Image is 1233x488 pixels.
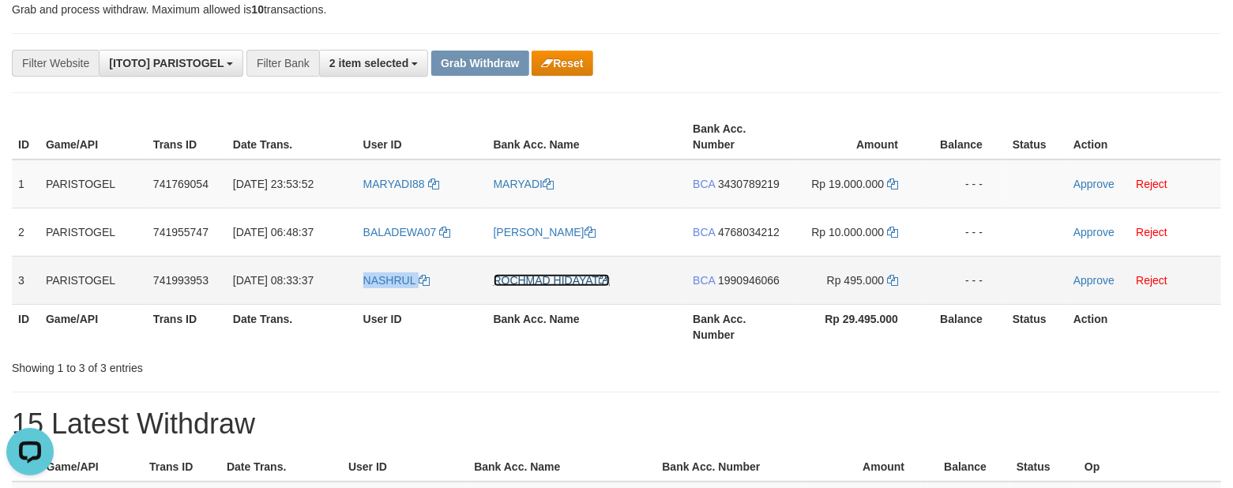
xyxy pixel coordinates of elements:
th: Amount [807,452,928,482]
p: Grab and process withdraw. Maximum allowed is transactions. [12,2,1221,17]
th: Bank Acc. Name [487,304,687,349]
td: - - - [922,256,1006,304]
th: ID [12,114,39,160]
a: Copy 19000000 to clipboard [887,178,898,190]
th: Date Trans. [220,452,342,482]
th: Action [1067,114,1221,160]
div: Filter Website [12,50,99,77]
a: MARYADI [494,178,554,190]
th: Bank Acc. Number [686,304,794,349]
a: ROCHMAD HIDAYAT [494,274,611,287]
th: Bank Acc. Number [686,114,794,160]
span: Copy 3430789219 to clipboard [718,178,780,190]
td: - - - [922,160,1006,208]
th: Balance [928,452,1010,482]
th: Bank Acc. Name [468,452,656,482]
td: 3 [12,256,39,304]
button: Grab Withdraw [431,51,528,76]
th: Op [1078,452,1221,482]
div: Showing 1 to 3 of 3 entries [12,354,502,376]
a: BALADEWA07 [363,226,451,238]
th: Bank Acc. Number [656,452,808,482]
th: Game/API [39,304,147,349]
span: BCA [693,274,715,287]
th: Status [1010,452,1078,482]
button: Open LiveChat chat widget [6,6,54,54]
th: User ID [357,304,487,349]
span: [ITOTO] PARISTOGEL [109,57,224,69]
span: 2 item selected [329,57,408,69]
button: Reset [532,51,592,76]
td: - - - [922,208,1006,256]
a: Reject [1137,226,1168,238]
a: Reject [1137,178,1168,190]
span: [DATE] 23:53:52 [233,178,314,190]
span: BCA [693,226,715,238]
h1: 15 Latest Withdraw [12,408,1221,440]
th: Balance [922,114,1006,160]
th: User ID [357,114,487,160]
span: Copy 1990946066 to clipboard [718,274,780,287]
button: 2 item selected [319,50,428,77]
a: Approve [1073,274,1115,287]
a: Approve [1073,178,1115,190]
span: 741769054 [153,178,209,190]
span: BCA [693,178,715,190]
a: Reject [1137,274,1168,287]
button: [ITOTO] PARISTOGEL [99,50,243,77]
span: 741993953 [153,274,209,287]
td: PARISTOGEL [39,160,147,208]
span: MARYADI88 [363,178,425,190]
span: Rp 10.000.000 [811,226,884,238]
span: NASHRUL [363,274,415,287]
span: [DATE] 08:33:37 [233,274,314,287]
th: Bank Acc. Name [487,114,687,160]
th: Trans ID [143,452,220,482]
td: PARISTOGEL [39,256,147,304]
th: Balance [922,304,1006,349]
span: 741955747 [153,226,209,238]
th: Action [1067,304,1221,349]
td: 2 [12,208,39,256]
span: [DATE] 06:48:37 [233,226,314,238]
a: [PERSON_NAME] [494,226,596,238]
th: Amount [794,114,922,160]
td: 1 [12,160,39,208]
th: Rp 29.495.000 [794,304,922,349]
th: Trans ID [147,304,227,349]
th: Trans ID [147,114,227,160]
th: Date Trans. [227,114,357,160]
a: Copy 495000 to clipboard [887,274,898,287]
a: NASHRUL [363,274,430,287]
span: BALADEWA07 [363,226,437,238]
a: Copy 10000000 to clipboard [887,226,898,238]
a: MARYADI88 [363,178,439,190]
span: Rp 495.000 [827,274,884,287]
div: Filter Bank [246,50,319,77]
td: PARISTOGEL [39,208,147,256]
th: ID [12,304,39,349]
a: Approve [1073,226,1115,238]
th: Status [1006,304,1067,349]
span: Rp 19.000.000 [811,178,884,190]
span: Copy 4768034212 to clipboard [718,226,780,238]
strong: 10 [251,3,264,16]
th: Date Trans. [227,304,357,349]
th: User ID [342,452,468,482]
th: Game/API [39,114,147,160]
th: Status [1006,114,1067,160]
th: Game/API [40,452,144,482]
